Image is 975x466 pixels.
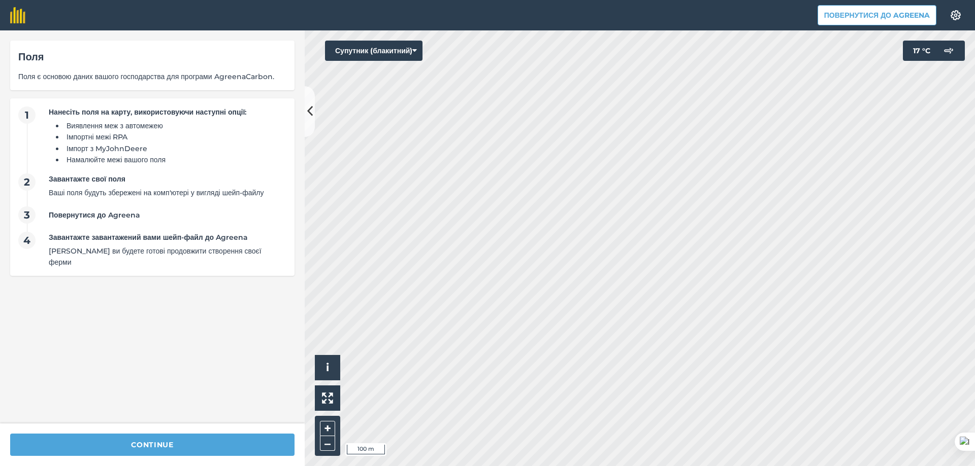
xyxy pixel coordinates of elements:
[18,49,286,65] div: Поля
[903,41,965,61] button: 17 °C
[818,5,936,25] button: Повернутися до Agreena
[64,154,281,165] li: Намалюйте межі вашого поля
[49,245,281,268] div: [PERSON_NAME] ви будете готові продовжити створення своєї ферми
[18,106,36,124] span: 1
[325,41,422,61] button: Супутник (блакитний)
[320,421,335,436] button: +
[18,206,36,224] span: 3
[64,120,281,131] li: Виявлення меж з автомежею
[64,131,281,142] li: Імпортні межі RPA
[49,232,281,243] div: Завантажте завантажений вами шейп-файл до Agreena
[18,232,36,249] span: 4
[315,355,340,380] button: i
[320,436,335,451] button: –
[322,392,333,404] img: Four arrows, one pointing top left, one top right, one bottom right and the last bottom left
[10,7,25,23] img: fieldmargin Логотип
[913,41,930,61] span: 17 ° C
[18,173,36,191] span: 2
[326,361,329,374] span: i
[49,173,281,185] div: Завантажте свої поля
[49,187,281,198] div: Ваші поля будуть збережені на комп'ютері у вигляді шейп-файлу
[18,71,286,82] span: Поля є основою даних вашого господарства для програми AgreenaCarbon.
[64,143,281,154] li: Імпорт з MyJohnDeere
[950,10,962,20] img: A cog icon
[49,106,281,118] div: Нанесіть поля на карту, використовуючи наступні опції:
[49,209,281,221] div: Повернутися до Agreena
[938,41,959,61] img: svg+xml;base64,PD94bWwgdmVyc2lvbj0iMS4wIiBlbmNvZGluZz0idXRmLTgiPz4KPCEtLSBHZW5lcmF0b3I6IEFkb2JlIE...
[10,434,295,456] button: continue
